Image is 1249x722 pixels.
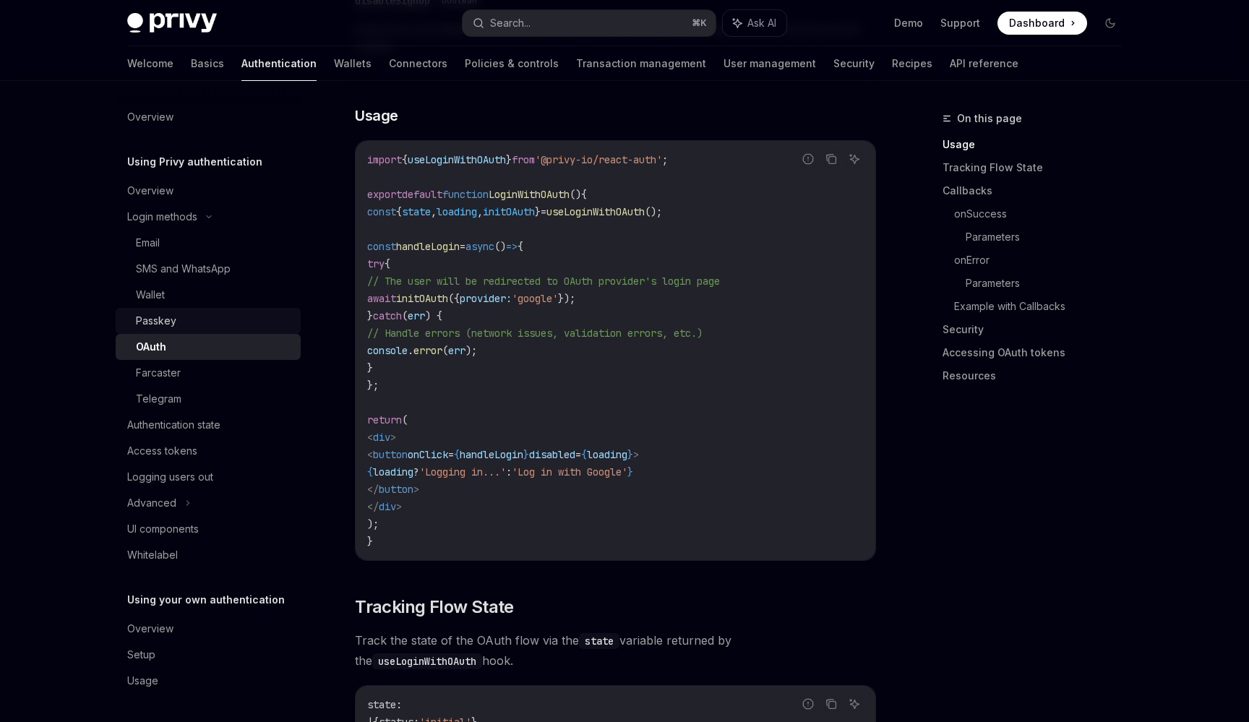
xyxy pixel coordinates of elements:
span: loading [437,205,477,218]
span: ); [465,344,477,357]
span: ) { [425,309,442,322]
button: Report incorrect code [799,695,817,713]
h5: Using your own authentication [127,591,285,609]
span: ; [662,153,668,166]
span: 'Log in with Google' [512,465,627,478]
span: provider: [460,292,512,305]
div: SMS and WhatsApp [136,260,231,278]
span: Usage [355,106,398,126]
div: Overview [127,620,173,637]
span: ); [367,517,379,530]
span: function [442,188,489,201]
span: div [373,431,390,444]
a: Wallet [116,282,301,308]
span: { [581,188,587,201]
span: import [367,153,402,166]
span: Ask AI [747,16,776,30]
div: Overview [127,182,173,199]
a: User management [724,46,816,81]
a: Passkey [116,308,301,334]
a: Basics [191,46,224,81]
button: Copy the contents from the code block [822,695,841,713]
span: '@privy-io/react-auth' [535,153,662,166]
span: await [367,292,396,305]
span: < [367,448,373,461]
span: ( [402,413,408,426]
span: state [402,205,431,218]
a: UI components [116,516,301,542]
span: ({ [448,292,460,305]
span: > [413,483,419,496]
div: Email [136,234,160,252]
a: Overview [116,104,301,130]
span: > [390,431,396,444]
a: Parameters [966,225,1133,249]
a: Access tokens [116,438,301,464]
span: loading [587,448,627,461]
a: Logging users out [116,464,301,490]
span: = [575,448,581,461]
a: Farcaster [116,360,301,386]
span: loading [373,465,413,478]
span: () [570,188,581,201]
a: Usage [943,133,1133,156]
span: } [523,448,529,461]
span: ⌘ K [692,17,707,29]
span: disabled [529,448,575,461]
span: err [408,309,425,322]
span: { [518,240,523,253]
span: , [431,205,437,218]
span: catch [373,309,402,322]
span: ( [402,309,408,322]
span: ? [413,465,419,478]
span: const [367,205,396,218]
a: Resources [943,364,1133,387]
a: Recipes [892,46,932,81]
span: export [367,188,402,201]
span: div [379,500,396,513]
div: Setup [127,646,155,663]
a: Overview [116,178,301,204]
span: useLoginWithOAuth [546,205,645,218]
span: { [367,465,373,478]
span: > [633,448,639,461]
div: OAuth [136,338,166,356]
span: }); [558,292,575,305]
span: : [396,698,402,711]
a: Whitelabel [116,542,301,568]
a: Email [116,230,301,256]
a: Dashboard [997,12,1087,35]
div: Logging users out [127,468,213,486]
div: Telegram [136,390,181,408]
span: initOAuth [396,292,448,305]
a: Security [943,318,1133,341]
span: { [402,153,408,166]
span: console [367,344,408,357]
span: </ [367,483,379,496]
span: from [512,153,535,166]
a: Example with Callbacks [954,295,1133,318]
span: Dashboard [1009,16,1065,30]
span: . [408,344,413,357]
a: OAuth [116,334,301,360]
span: => [506,240,518,253]
a: Setup [116,642,301,668]
div: Usage [127,672,158,689]
div: Authentication state [127,416,220,434]
div: Login methods [127,208,197,225]
a: Connectors [389,46,447,81]
span: < [367,431,373,444]
span: default [402,188,442,201]
div: Farcaster [136,364,181,382]
span: // The user will be redirected to OAuth provider's login page [367,275,720,288]
span: = [541,205,546,218]
span: } [535,205,541,218]
a: Security [833,46,875,81]
span: useLoginWithOAuth [408,153,506,166]
a: onError [954,249,1133,272]
a: Support [940,16,980,30]
a: API reference [950,46,1018,81]
span: return [367,413,402,426]
button: Report incorrect code [799,150,817,168]
a: Parameters [966,272,1133,295]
